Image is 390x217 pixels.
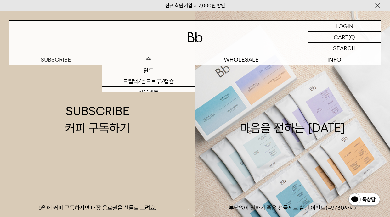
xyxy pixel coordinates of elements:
a: SUBSCRIBE [9,54,102,65]
a: 원두 [102,65,195,76]
a: 숍 [102,54,195,65]
div: SUBSCRIBE 커피 구독하기 [65,103,130,136]
p: INFO [288,54,381,65]
img: 카카오톡 채널 1:1 채팅 버튼 [348,192,381,208]
p: (0) [348,32,355,42]
a: LOGIN [308,21,381,32]
div: 마음을 전하는 [DATE] [240,103,345,136]
p: CART [334,32,348,42]
img: 로고 [188,32,203,42]
a: CART (0) [308,32,381,43]
a: 선물세트 [102,87,195,97]
p: SEARCH [333,43,356,54]
p: WHOLESALE [195,54,288,65]
a: 신규 회원 가입 시 3,000원 할인 [165,3,225,8]
a: 드립백/콜드브루/캡슐 [102,76,195,87]
p: LOGIN [336,21,353,31]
